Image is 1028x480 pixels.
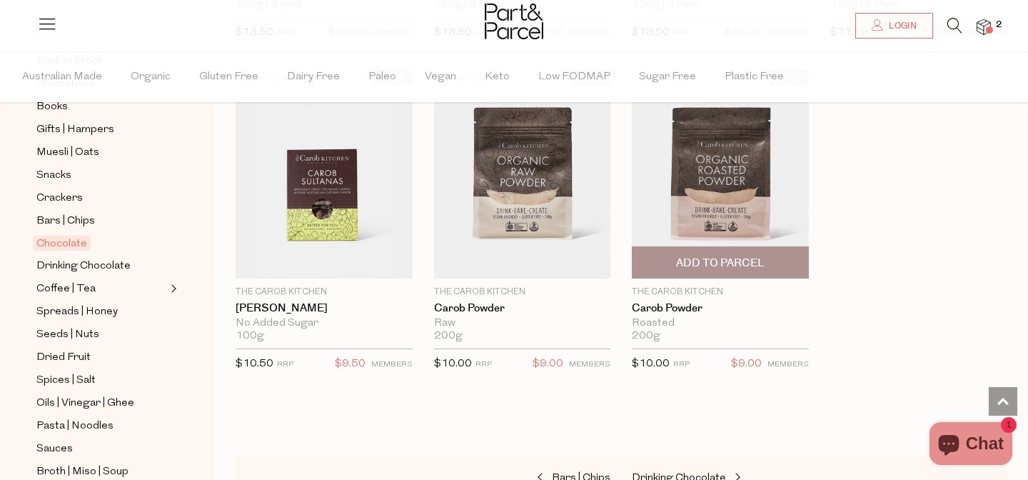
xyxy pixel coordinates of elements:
small: RRP [475,361,492,369]
div: No Added Sugar [236,317,413,330]
button: Add To Parcel [632,246,809,279]
div: Raw [434,317,611,330]
p: The Carob Kitchen [434,286,611,299]
span: $9.50 [335,355,366,374]
span: Bars | Chips [36,213,95,230]
span: Organic [131,52,171,102]
p: The Carob Kitchen [632,286,809,299]
a: Carob Powder [434,302,611,315]
span: $10.00 [434,359,472,369]
a: Bars | Chips [36,212,166,230]
span: 2 [992,19,1005,31]
a: Crackers [36,189,166,207]
span: Chocolate [33,236,91,251]
a: Muesli | Oats [36,144,166,161]
a: Carob Powder [632,302,809,315]
a: Coffee | Tea [36,280,166,298]
span: Keto [485,52,510,102]
span: Login [885,20,917,32]
img: Part&Parcel [485,4,543,39]
p: The Carob Kitchen [236,286,413,299]
a: Pasta | Noodles [36,417,166,435]
span: 100g [236,330,264,343]
a: Seeds | Nuts [36,326,166,344]
span: Dairy Free [287,52,340,102]
button: Expand/Collapse Coffee | Tea [167,280,177,297]
a: Oils | Vinegar | Ghee [36,394,166,412]
a: Spreads | Honey [36,303,166,321]
span: Gifts | Hampers [36,121,114,139]
span: 200g [434,330,463,343]
a: [PERSON_NAME] [236,302,413,315]
a: 2 [977,19,991,34]
img: Carob Powder [632,70,809,279]
span: Drinking Chocolate [36,258,131,275]
a: Gifts | Hampers [36,121,166,139]
span: 200g [632,330,660,343]
a: Dried Fruit [36,349,166,366]
inbox-online-store-chat: Shopify online store chat [925,422,1017,469]
span: Vegan [425,52,456,102]
span: Gluten Free [199,52,258,102]
a: Sauces [36,440,166,458]
span: $10.00 [632,359,670,369]
small: MEMBERS [569,361,610,369]
span: Sugar Free [639,52,696,102]
span: Pasta | Noodles [36,418,114,435]
small: RRP [673,361,690,369]
a: Spices | Salt [36,371,166,389]
small: MEMBERS [371,361,413,369]
span: Books [36,99,68,116]
div: Roasted [632,317,809,330]
a: Snacks [36,166,166,184]
small: RRP [277,361,293,369]
span: Snacks [36,167,71,184]
span: Plastic Free [725,52,784,102]
span: Paleo [368,52,396,102]
a: Login [855,13,933,39]
span: Crackers [36,190,83,207]
span: $10.50 [236,359,273,369]
img: Carob Sultanas [236,70,413,279]
span: Seeds | Nuts [36,326,99,344]
span: Oils | Vinegar | Ghee [36,395,134,412]
span: Dried Fruit [36,349,91,366]
a: Books [36,98,166,116]
span: Coffee | Tea [36,281,96,298]
small: MEMBERS [767,361,809,369]
a: Drinking Chocolate [36,257,166,275]
span: Muesli | Oats [36,144,99,161]
span: Sauces [36,441,73,458]
img: Carob Powder [434,70,611,279]
span: $9.00 [731,355,762,374]
span: Low FODMAP [538,52,610,102]
span: Australian Made [22,52,102,102]
span: Spices | Salt [36,372,96,389]
span: Add To Parcel [676,256,765,271]
span: Spreads | Honey [36,304,118,321]
span: $9.00 [533,355,563,374]
a: Chocolate [36,235,166,252]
